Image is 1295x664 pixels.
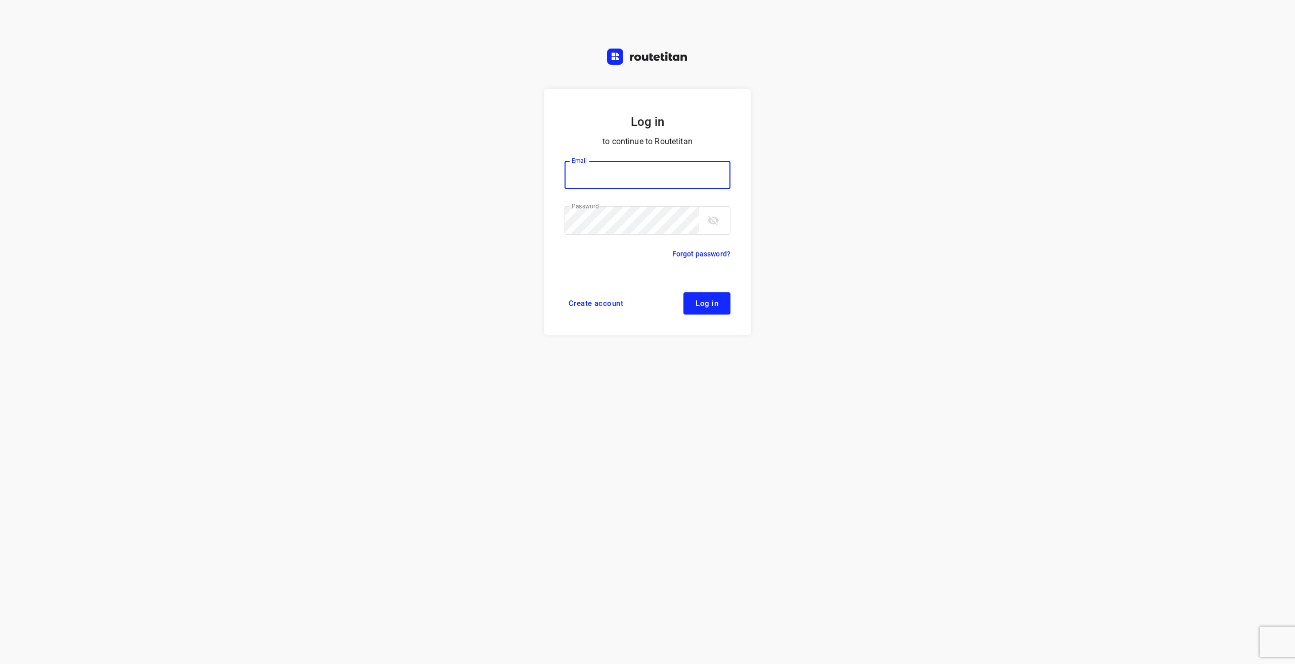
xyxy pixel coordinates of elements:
[565,135,730,149] p: to continue to Routetitan
[569,299,623,307] span: Create account
[607,49,688,67] a: Routetitan
[683,292,730,315] button: Log in
[703,210,723,231] button: toggle password visibility
[696,299,718,307] span: Log in
[565,113,730,130] h5: Log in
[565,292,627,315] a: Create account
[607,49,688,65] img: Routetitan
[672,248,730,260] a: Forgot password?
